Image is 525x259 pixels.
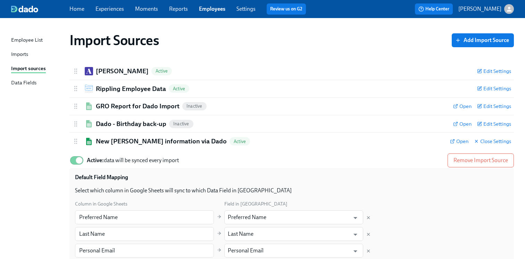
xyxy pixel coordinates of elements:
[69,32,159,49] h1: Import Sources
[350,246,361,257] button: Open
[236,6,256,12] a: Settings
[69,80,514,98] div: SFTPRippling Employee DataActiveEdit Settings
[267,3,306,15] button: Review us on G2
[453,157,508,164] span: Remove Import Source
[85,85,93,93] img: SFTP
[453,120,472,127] a: Open
[477,120,511,127] button: Edit Settings
[87,157,179,164] span: data will be synced every import
[477,103,511,110] button: Edit Settings
[230,139,250,144] span: Active
[135,6,158,12] a: Moments
[95,6,124,12] a: Experiences
[85,138,93,145] img: Google Sheets
[11,79,64,87] a: Data Fields
[11,36,64,45] a: Employee List
[11,50,28,59] div: Imports
[458,5,501,13] p: [PERSON_NAME]
[169,6,188,12] a: Reports
[96,137,227,146] h2: New [PERSON_NAME] information via Dado
[69,98,514,115] div: Google SheetsGRO Report for Dado ImportInactiveOpenEdit Settings
[450,138,468,145] a: Open
[85,67,93,75] img: Ashby
[11,6,38,12] img: dado
[151,68,172,74] span: Active
[69,115,514,133] div: Google SheetsDado - Birthday back-upInactiveOpenEdit Settings
[366,232,371,237] button: Delete mapping
[182,103,207,109] span: Inactive
[96,84,166,93] h2: Rippling Employee Data
[69,133,514,150] div: Google SheetsNew [PERSON_NAME] information via DadoActiveOpenClose Settings
[366,215,371,220] button: Delete mapping
[270,6,302,12] a: Review us on G2
[96,67,149,76] h2: [PERSON_NAME]
[350,212,361,223] button: Open
[350,229,361,240] button: Open
[474,138,511,145] button: Close Settings
[11,65,46,73] div: Import sources
[418,6,449,12] span: Help Center
[415,3,453,15] button: Help Center
[87,157,104,164] strong: Active:
[224,201,287,207] span: Field in [GEOGRAPHIC_DATA]
[477,85,511,92] button: Edit Settings
[457,37,509,44] span: Add Import Source
[477,68,511,75] button: Edit Settings
[199,6,225,12] a: Employees
[69,6,84,12] a: Home
[96,119,166,128] h2: Dado - Birthday back-up
[75,187,508,194] p: Select which column in Google Sheets will sync to which Data Field in [GEOGRAPHIC_DATA]
[458,4,514,14] button: [PERSON_NAME]
[69,62,514,80] div: Ashby[PERSON_NAME]ActiveEdit Settings
[11,36,43,45] div: Employee List
[169,121,193,126] span: Inactive
[75,174,128,181] h3: Default Field Mapping
[96,102,180,111] h2: GRO Report for Dado Import
[452,33,514,47] button: Add Import Source
[169,86,189,91] span: Active
[448,153,514,167] button: Remove Import Source
[85,102,93,110] img: Google Sheets
[11,65,64,73] a: Import sources
[75,201,127,207] span: Column in Google Sheets
[11,50,64,59] a: Imports
[85,120,93,127] img: Google Sheets
[11,79,36,87] div: Data Fields
[366,249,371,253] button: Delete mapping
[11,6,69,12] a: dado
[453,103,472,110] a: Open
